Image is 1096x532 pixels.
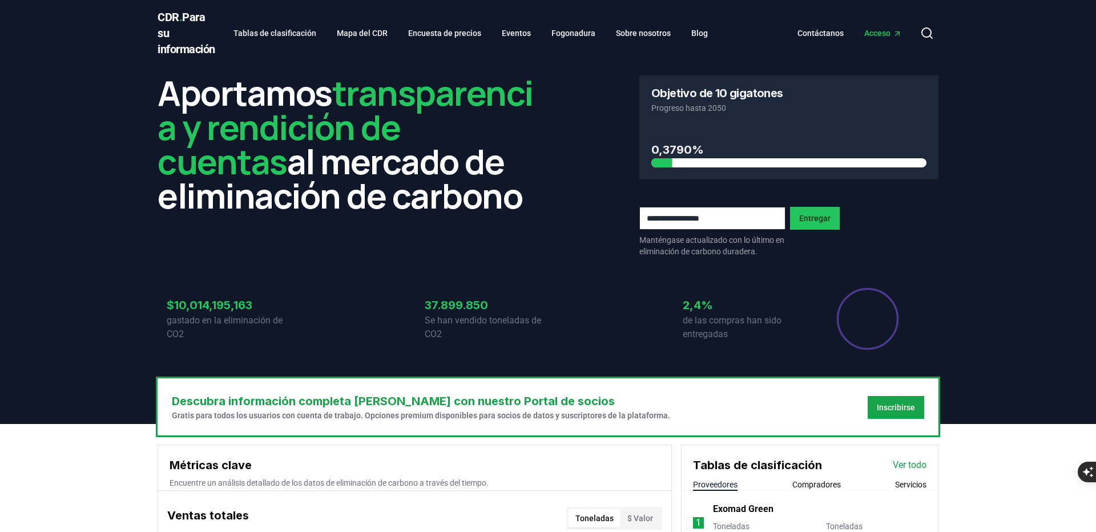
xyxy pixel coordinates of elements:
font: Eventos [502,29,531,38]
font: CDR [158,10,179,24]
button: Inscribirse [868,396,924,419]
div: Porcentaje de ventas entregadas [836,287,900,351]
font: Para su información [158,10,215,56]
font: . [179,10,183,24]
font: de las compras han sido entregadas [683,315,781,339]
font: Métricas clave [170,458,252,472]
a: Mapa del CDR [328,23,397,43]
font: Fogonadura [551,29,595,38]
a: Exomad Green [713,502,773,516]
font: Proveedores [693,480,738,489]
font: 2,4% [683,298,713,312]
font: Blog [691,29,708,38]
font: Descubra información completa [PERSON_NAME] con nuestro Portal de socios [172,394,615,408]
nav: Principal [788,23,911,43]
a: Eventos [493,23,540,43]
button: Entregar [790,207,840,230]
font: Tablas de clasificación [693,458,822,472]
a: Ver todo [893,458,926,472]
font: 1 [696,517,701,528]
font: Acceso [864,29,890,38]
font: Objetivo de 10 gigatones [651,86,783,100]
font: Sobre nosotros [616,29,671,38]
font: Encuentre un análisis detallado de los datos de eliminación de carbono a través del tiempo. [170,478,489,487]
font: Tablas de clasificación [233,29,316,38]
font: al mercado de eliminación de carbono [158,138,522,219]
font: $ Valor [627,514,653,523]
font: Manténgase actualizado con lo último en eliminación de carbono duradera. [639,235,784,256]
a: Contáctanos [788,23,853,43]
font: Entregar [799,214,831,223]
font: Encuesta de precios [408,29,481,38]
font: 0,3790% [651,143,704,157]
a: Encuesta de precios [399,23,490,43]
font: Toneladas [575,514,614,523]
font: Exomad Green [713,503,773,514]
font: Ventas totales [167,509,249,522]
font: transparencia y rendición de cuentas [158,69,533,185]
nav: Principal [224,23,717,43]
font: Ver todo [893,459,926,470]
font: $10,014,195,163 [167,298,252,312]
a: CDR.Para su información [158,9,215,57]
a: Sobre nosotros [607,23,680,43]
a: Blog [682,23,717,43]
font: Mapa del CDR [337,29,388,38]
font: Se han vendido toneladas de CO2 [425,315,541,339]
a: Acceso [855,23,911,43]
a: Tablas de clasificación [224,23,325,43]
font: Gratis para todos los usuarios con cuenta de trabajo. Opciones premium disponibles para socios de... [172,411,670,420]
font: Compradores [792,480,841,489]
font: Aportamos [158,69,332,116]
a: Fogonadura [542,23,605,43]
font: Contáctanos [797,29,844,38]
a: Inscribirse [877,402,915,413]
font: Inscribirse [877,403,915,412]
font: gastado en la eliminación de CO2 [167,315,283,339]
font: Servicios [895,480,926,489]
font: 37.899.850 [425,298,488,312]
font: Progreso hasta 2050 [651,103,726,113]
